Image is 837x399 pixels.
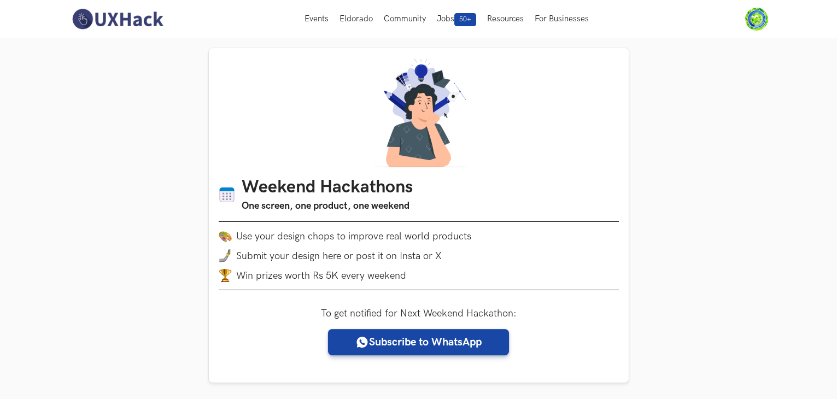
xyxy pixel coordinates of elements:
[236,250,442,262] span: Submit your design here or post it on Insta or X
[242,198,413,214] h3: One screen, one product, one weekend
[745,8,768,31] img: Your profile pic
[219,269,619,282] li: Win prizes worth Rs 5K every weekend
[454,13,476,26] span: 50+
[219,230,619,243] li: Use your design chops to improve real world products
[219,230,232,243] img: palette.png
[219,249,232,262] img: mobile-in-hand.png
[242,177,413,198] h1: Weekend Hackathons
[69,8,166,31] img: UXHack-logo.png
[219,269,232,282] img: trophy.png
[366,58,471,167] img: A designer thinking
[321,308,517,319] label: To get notified for Next Weekend Hackathon:
[328,329,509,355] a: Subscribe to WhatsApp
[219,186,235,203] img: Calendar icon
